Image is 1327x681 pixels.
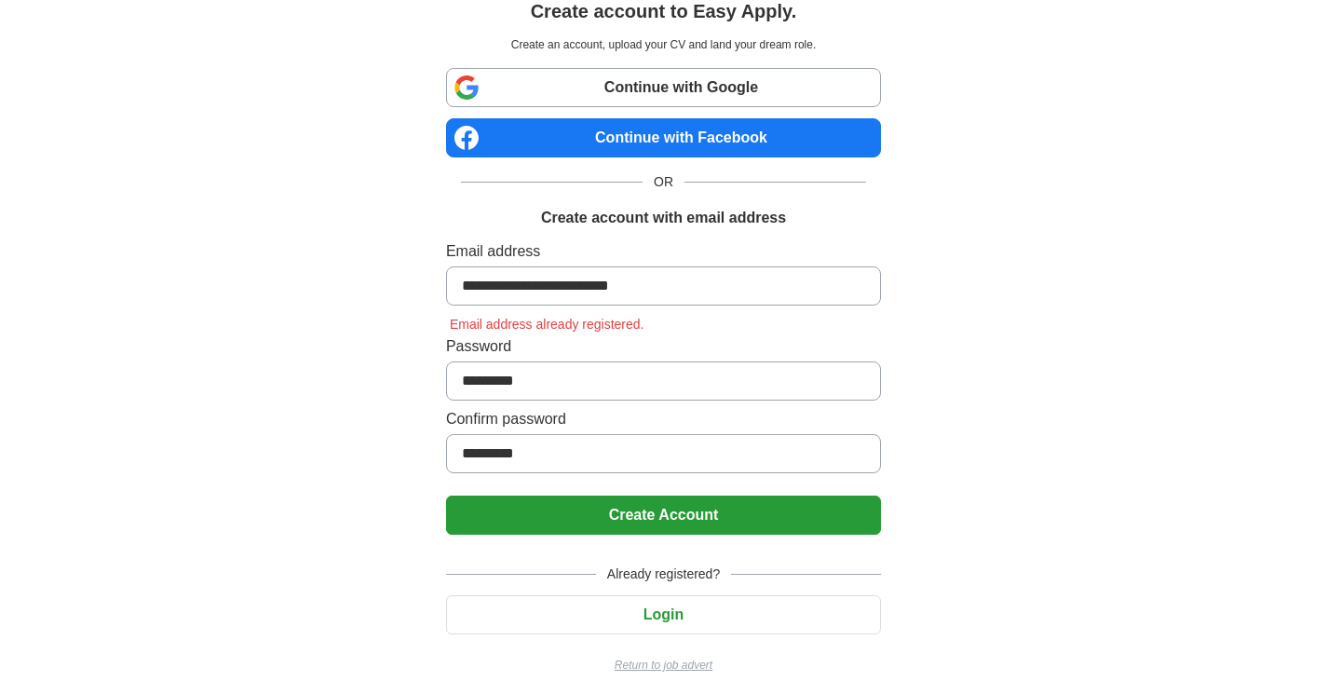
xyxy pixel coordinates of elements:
[446,595,881,634] button: Login
[446,335,881,358] label: Password
[446,240,881,263] label: Email address
[541,207,786,229] h1: Create account with email address
[446,68,881,107] a: Continue with Google
[446,606,881,622] a: Login
[446,118,881,157] a: Continue with Facebook
[596,565,731,584] span: Already registered?
[446,408,881,430] label: Confirm password
[450,36,877,53] p: Create an account, upload your CV and land your dream role.
[446,317,648,332] span: Email address already registered.
[643,172,684,192] span: OR
[446,496,881,535] button: Create Account
[446,657,881,674] a: Return to job advert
